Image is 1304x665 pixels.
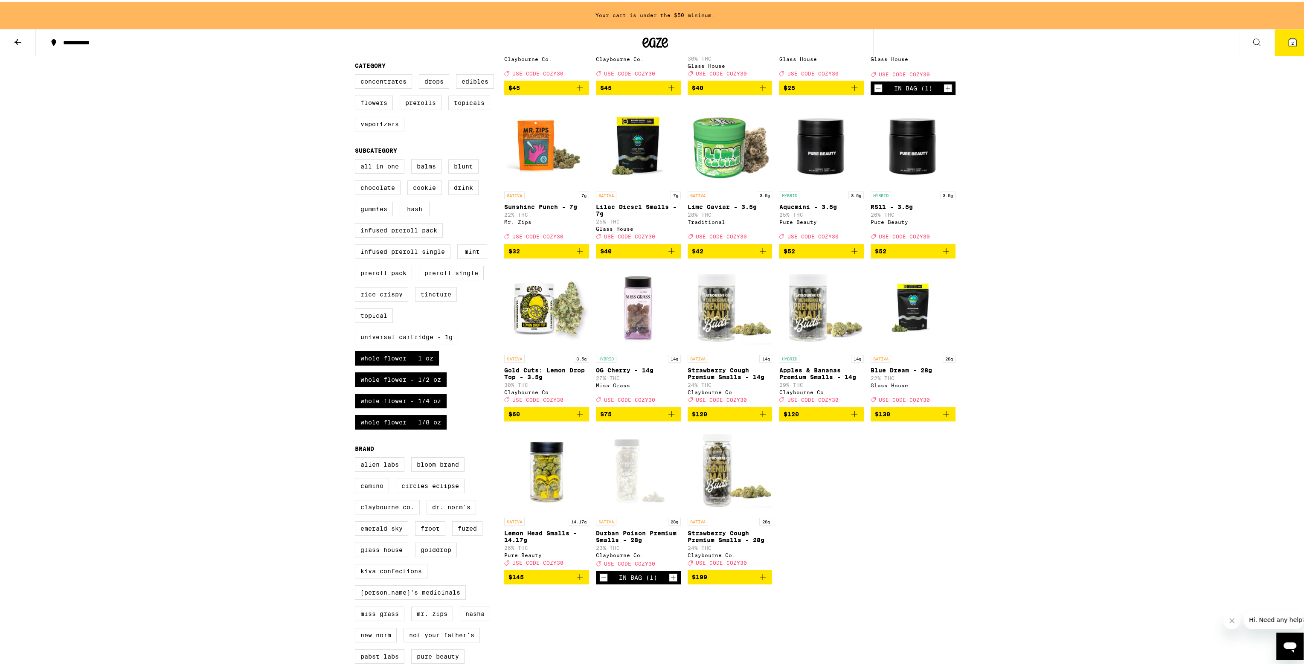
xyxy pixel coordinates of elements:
span: $45 [600,83,612,90]
div: Claybourne Co. [504,55,589,60]
button: Add to bag [688,242,773,257]
p: 14g [668,353,681,361]
label: NASHA [460,605,490,619]
label: Preroll Pack [355,264,412,279]
label: Infused Preroll Single [355,243,450,257]
label: Glass House [355,541,408,555]
label: Topicals [448,94,490,108]
p: HYBRID [871,190,891,197]
label: Infused Preroll Pack [355,221,443,236]
p: OG Cherry - 14g [596,365,681,372]
label: Tincture [415,285,457,300]
button: Add to bag [596,79,681,93]
p: 24% THC [688,380,773,386]
span: USE CODE COZY30 [604,232,655,238]
label: Prerolls [400,94,441,108]
a: Open page for OG Cherry - 14g from Miss Grass [596,264,681,405]
div: In Bag (1) [894,83,932,90]
a: Open page for Gold Cuts: Lemon Drop Top - 3.5g from Claybourne Co. [504,264,589,405]
div: Pure Beauty [779,218,864,223]
p: 3.5g [940,190,955,197]
img: Mr. Zips - Sunshine Punch - 7g [504,100,589,186]
p: Lemon Head Smalls - 14.17g [504,528,589,542]
span: $25 [783,83,795,90]
label: Mint [457,243,487,257]
label: All-In-One [355,157,404,172]
img: Glass House - Lilac Diesel Smalls - 7g [596,100,681,186]
p: 28% THC [688,210,773,216]
label: [PERSON_NAME]'s Medicinals [355,584,466,598]
span: $32 [508,246,520,253]
p: 26% THC [871,210,955,216]
legend: Category [355,61,386,67]
button: Add to bag [504,405,589,420]
div: Claybourne Co. [779,388,864,393]
label: Cookie [407,179,441,193]
label: Emerald Sky [355,520,408,534]
span: USE CODE COZY30 [512,395,563,401]
iframe: Close message [1223,610,1240,627]
button: Add to bag [596,405,681,420]
img: Claybourne Co. - Strawberry Cough Premium Smalls - 14g [688,264,773,349]
label: Concentrates [355,73,412,87]
span: $60 [508,409,520,416]
p: Aquemini - 3.5g [779,202,864,209]
p: SATIVA [688,516,708,524]
button: Add to bag [504,242,589,257]
button: Add to bag [779,242,864,257]
label: Topical [355,307,393,321]
label: Claybourne Co. [355,498,420,513]
p: 14.17g [569,516,589,524]
p: 29% THC [779,380,864,386]
p: 14g [759,353,772,361]
p: 28g [943,353,955,361]
p: HYBRID [779,353,799,361]
img: Pure Beauty - Lemon Head Smalls - 14.17g [504,427,589,512]
p: SATIVA [504,353,525,361]
legend: Subcategory [355,145,397,152]
button: Add to bag [504,79,589,93]
span: USE CODE COZY30 [787,395,838,401]
div: Claybourne Co. [688,388,773,393]
label: Flowers [355,94,393,108]
span: USE CODE COZY30 [879,70,930,76]
label: Gummies [355,200,393,215]
p: Strawberry Cough Premium Smalls - 14g [688,365,773,379]
label: Whole Flower - 1/8 oz [355,413,447,428]
p: 22% THC [504,210,589,216]
span: USE CODE COZY30 [696,69,747,75]
span: $52 [783,246,795,253]
span: $120 [692,409,707,416]
span: Hi. Need any help? [5,6,61,13]
div: Glass House [688,61,773,67]
span: $75 [600,409,612,416]
p: 28g [759,516,772,524]
button: Increment [669,572,677,580]
p: Strawberry Cough Premium Smalls - 28g [688,528,773,542]
label: Fuzed [452,520,482,534]
div: Pure Beauty [871,218,955,223]
p: 7g [671,190,681,197]
p: 23% THC [596,543,681,549]
p: Lime Caviar - 3.5g [688,202,773,209]
label: Not Your Father's [404,626,480,641]
span: USE CODE COZY30 [604,395,655,401]
label: Vaporizers [355,115,404,130]
div: Traditional [688,218,773,223]
label: Froot [415,520,445,534]
img: Pure Beauty - Aquemini - 3.5g [779,100,864,186]
span: USE CODE COZY30 [696,395,747,401]
p: 24% THC [688,543,773,549]
span: $130 [875,409,890,416]
a: Open page for Durban Poison Premium Smalls - 28g from Claybourne Co. [596,427,681,569]
a: Open page for Aquemini - 3.5g from Pure Beauty [779,100,864,242]
label: Dr. Norm's [427,498,476,513]
iframe: Button to launch messaging window [1276,631,1304,658]
p: 26% THC [504,543,589,549]
p: 27% THC [596,374,681,379]
label: Chocolate [355,179,401,193]
label: Universal Cartridge - 1g [355,328,458,343]
p: 3.5g [848,190,864,197]
p: HYBRID [779,190,799,197]
button: Add to bag [688,568,773,583]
